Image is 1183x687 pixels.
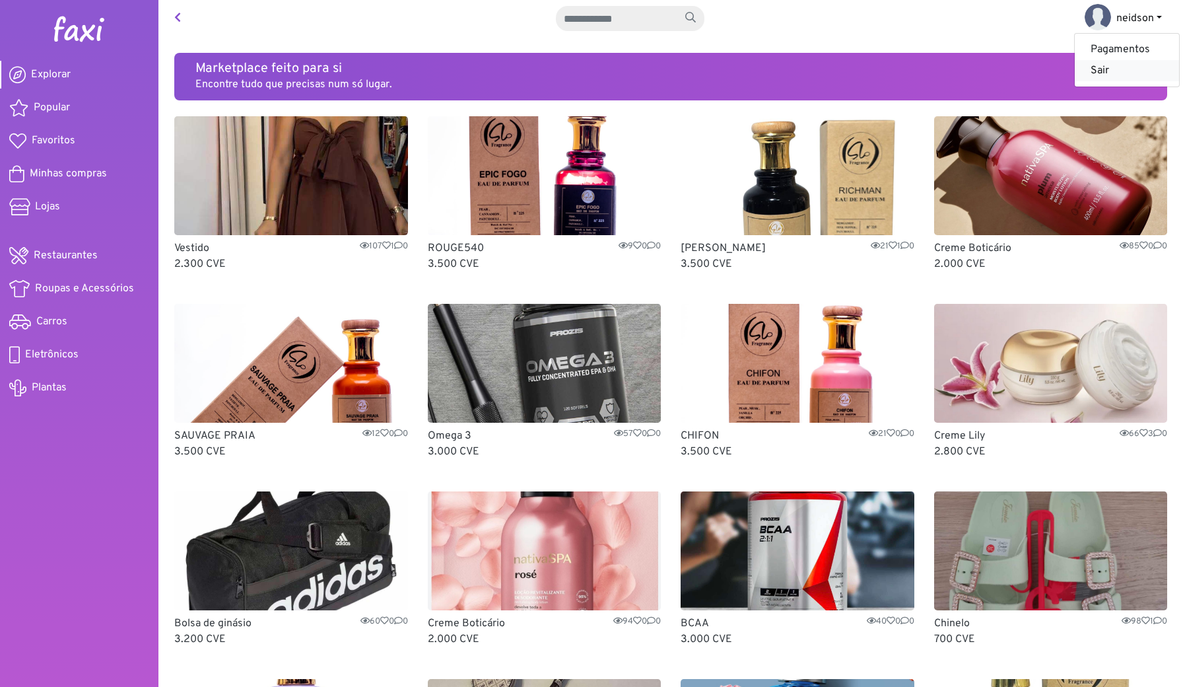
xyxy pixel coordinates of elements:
[934,116,1168,272] a: Creme Boticário Creme Boticário8500 2.000 CVE
[1116,12,1154,25] span: neidson
[428,116,661,272] a: ROUGE540 ROUGE540900 3.500 CVE
[174,616,408,632] p: Bolsa de ginásio
[613,616,661,628] span: 94 0 0
[681,116,914,272] a: RICHMAN [PERSON_NAME]2110 3.500 CVE
[428,304,661,460] a: Omega 3 Omega 35700 3.000 CVE
[681,304,914,460] a: CHIFON CHIFON2100 3.500 CVE
[619,240,661,253] span: 9 0 0
[428,428,661,444] p: Omega 3
[32,133,75,149] span: Favoritos
[428,240,661,256] p: ROUGE540
[1122,616,1167,628] span: 98 1 0
[428,616,661,632] p: Creme Boticário
[934,616,1168,632] p: Chinelo
[174,491,408,610] img: Bolsa de ginásio
[174,304,408,423] img: SAUVAGE PRAIA
[934,491,1168,610] img: Chinelo
[934,304,1168,423] img: Creme Lily
[1120,428,1167,441] span: 66 3 0
[934,116,1168,235] img: Creme Boticário
[428,491,661,610] img: Creme Boticário
[428,116,661,235] img: ROUGE540
[934,256,1168,272] p: 2.000 CVE
[934,304,1168,460] a: Creme Lily Creme Lily6630 2.800 CVE
[34,248,98,264] span: Restaurantes
[681,304,914,423] img: CHIFON
[681,444,914,460] p: 3.500 CVE
[867,616,914,628] span: 40 0 0
[195,77,1146,92] p: Encontre tudo que precisas num só lugar.
[681,616,914,632] p: BCAA
[174,304,408,460] a: SAUVAGE PRAIA SAUVAGE PRAIA1200 3.500 CVE
[681,632,914,647] p: 3.000 CVE
[934,632,1168,647] p: 700 CVE
[174,428,408,444] p: SAUVAGE PRAIA
[1074,5,1172,32] a: neidson
[195,61,1146,77] h5: Marketplace feito para si
[428,256,661,272] p: 3.500 CVE
[360,240,408,253] span: 107 1 0
[32,380,67,396] span: Plantas
[174,256,408,272] p: 2.300 CVE
[681,428,914,444] p: CHIFON
[25,347,79,363] span: Eletrônicos
[428,491,661,647] a: Creme Boticário Creme Boticário9400 2.000 CVE
[934,444,1168,460] p: 2.800 CVE
[934,240,1168,256] p: Creme Boticário
[428,304,661,423] img: Omega 3
[34,100,70,116] span: Popular
[681,491,914,647] a: BCAA BCAA4000 3.000 CVE
[35,281,134,297] span: Roupas e Acessórios
[428,632,661,647] p: 2.000 CVE
[681,240,914,256] p: [PERSON_NAME]
[871,240,914,253] span: 21 1 0
[174,116,408,235] img: Vestido
[1075,60,1179,81] a: Sair
[174,632,408,647] p: 3.200 CVE
[869,428,914,441] span: 21 0 0
[30,166,107,182] span: Minhas compras
[934,491,1168,647] a: Chinelo Chinelo9810 700 CVE
[681,256,914,272] p: 3.500 CVE
[428,444,661,460] p: 3.000 CVE
[1075,39,1179,60] a: Pagamentos
[362,428,408,441] span: 12 0 0
[174,444,408,460] p: 3.500 CVE
[174,116,408,272] a: Vestido Vestido10710 2.300 CVE
[174,491,408,647] a: Bolsa de ginásio Bolsa de ginásio6000 3.200 CVE
[681,491,914,610] img: BCAA
[1120,240,1167,253] span: 85 0 0
[31,67,71,83] span: Explorar
[174,240,408,256] p: Vestido
[934,428,1168,444] p: Creme Lily
[36,314,67,330] span: Carros
[360,616,408,628] span: 60 0 0
[681,116,914,235] img: RICHMAN
[35,199,60,215] span: Lojas
[614,428,661,441] span: 57 0 0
